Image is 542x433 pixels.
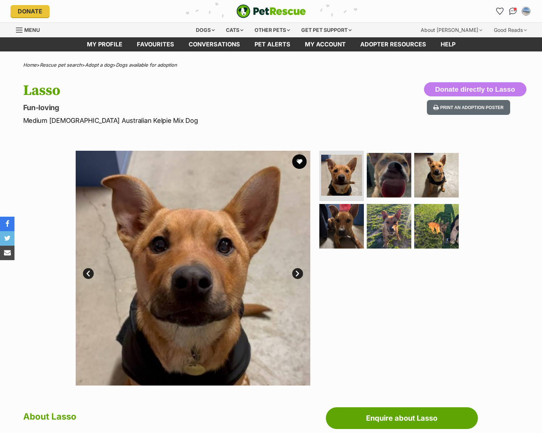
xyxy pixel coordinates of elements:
[80,37,130,51] a: My profile
[489,23,532,37] div: Good Reads
[247,37,298,51] a: Pet alerts
[16,23,45,36] a: Menu
[24,27,40,33] span: Menu
[236,4,306,18] a: PetRescue
[221,23,248,37] div: Cats
[191,23,220,37] div: Dogs
[424,82,526,97] button: Donate directly to Lasso
[494,5,506,17] a: Favourites
[494,5,532,17] ul: Account quick links
[416,23,487,37] div: About [PERSON_NAME]
[520,5,532,17] button: My account
[433,37,463,51] a: Help
[427,100,510,115] button: Print an adoption poster
[236,4,306,18] img: logo-e224e6f780fb5917bec1dbf3a21bbac754714ae5b6737aabdf751b685950b380.svg
[319,204,364,249] img: Photo of Lasso
[353,37,433,51] a: Adopter resources
[130,37,181,51] a: Favourites
[292,154,307,169] button: favourite
[298,37,353,51] a: My account
[292,268,303,279] a: Next
[522,8,530,15] img: Roanna profile pic
[116,62,177,68] a: Dogs available for adoption
[85,62,113,68] a: Adopt a dog
[181,37,247,51] a: conversations
[5,62,537,68] div: > > >
[367,204,411,249] img: Photo of Lasso
[23,116,329,125] p: Medium [DEMOGRAPHIC_DATA] Australian Kelpie Mix Dog
[10,5,50,17] a: Donate
[509,8,517,15] img: chat-41dd97257d64d25036548639549fe6c8038ab92f7586957e7f3b1b290dea8141.svg
[23,103,329,113] p: Fun-loving
[23,82,329,99] h1: Lasso
[367,153,411,197] img: Photo of Lasso
[507,5,519,17] a: Conversations
[249,23,295,37] div: Other pets
[326,407,478,429] a: Enquire about Lasso
[40,62,82,68] a: Rescue pet search
[414,153,459,197] img: Photo of Lasso
[296,23,357,37] div: Get pet support
[321,155,362,196] img: Photo of Lasso
[23,62,37,68] a: Home
[23,409,322,425] h2: About Lasso
[76,151,310,386] img: Photo of Lasso
[414,204,459,249] img: Photo of Lasso
[83,268,94,279] a: Prev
